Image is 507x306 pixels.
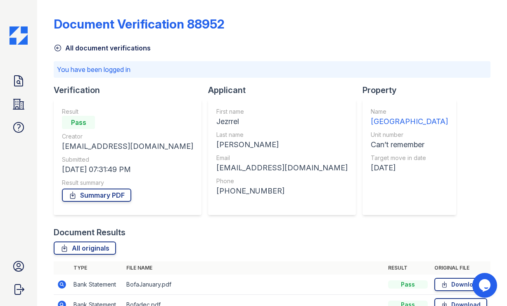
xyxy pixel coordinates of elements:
[388,280,428,289] div: Pass
[371,154,448,162] div: Target move in date
[9,26,28,45] img: CE_Icon_Blue-c292c112584629df590d857e76928e9f676e5b41ef8f769ba2f05ee15b207248.png
[371,108,448,127] a: Name [GEOGRAPHIC_DATA]
[371,162,448,174] div: [DATE]
[216,177,348,185] div: Phone
[54,241,116,255] a: All originals
[371,131,448,139] div: Unit number
[70,275,123,295] td: Bank Statement
[371,139,448,151] div: Can’t remember
[123,275,385,295] td: BofaJanuary.pdf
[208,84,362,96] div: Applicant
[216,162,348,174] div: [EMAIL_ADDRESS][DOMAIN_NAME]
[371,116,448,127] div: [GEOGRAPHIC_DATA]
[62,116,95,129] div: Pass
[123,261,385,275] th: File name
[431,261,490,275] th: Original file
[54,227,126,238] div: Document Results
[362,84,463,96] div: Property
[54,17,225,31] div: Document Verification 88952
[54,43,151,53] a: All document verifications
[385,261,431,275] th: Result
[216,154,348,162] div: Email
[216,116,348,127] div: Jezrrel
[62,132,193,141] div: Creator
[62,141,193,152] div: [EMAIL_ADDRESS][DOMAIN_NAME]
[62,164,193,175] div: [DATE] 07:31:49 PM
[216,185,348,197] div: [PHONE_NUMBER]
[62,155,193,164] div: Submitted
[70,261,123,275] th: Type
[57,65,487,74] p: You have been logged in
[371,108,448,116] div: Name
[216,108,348,116] div: First name
[62,189,131,202] a: Summary PDF
[472,273,499,298] iframe: chat widget
[62,108,193,116] div: Result
[54,84,208,96] div: Verification
[434,278,487,291] a: Download
[216,139,348,151] div: [PERSON_NAME]
[216,131,348,139] div: Last name
[62,179,193,187] div: Result summary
